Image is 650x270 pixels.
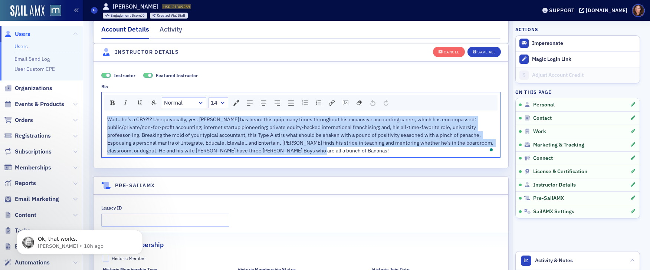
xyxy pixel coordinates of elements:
[516,51,640,67] button: Magic Login Link
[433,46,465,57] button: Cancel
[4,116,33,124] a: Orders
[6,214,154,266] iframe: Intercom notifications message
[229,97,243,108] div: rdw-color-picker
[114,72,135,78] span: Instructor
[14,66,55,72] a: User Custom CPE
[143,73,153,78] span: Featured Instructor
[299,98,311,108] div: Unordered
[209,97,228,108] div: rdw-dropdown
[104,95,498,111] div: rdw-toolbar
[477,50,495,54] div: Save All
[325,97,339,108] div: rdw-link-control
[45,5,61,17] a: View Homepage
[101,24,149,39] div: Account Details
[4,164,51,172] a: Memberships
[14,56,50,62] a: Email Send Log
[103,13,148,19] div: Engagement Score: 0
[162,98,206,108] a: Block Type
[15,148,52,156] span: Subscriptions
[108,98,117,108] div: Bold
[107,116,495,154] span: Wait…he’s a CPA?!? Unequivocally, yes. [PERSON_NAME] has heard this quip many times throughout hi...
[532,72,636,79] div: Adjust Account Credit
[162,97,206,108] div: rdw-dropdown
[134,98,145,108] div: Underline
[50,5,61,16] img: SailAMX
[533,115,552,122] span: Contact
[366,97,393,108] div: rdw-history-control
[150,13,188,19] div: Created Via: Staff
[163,4,190,9] span: USR-21309259
[209,98,228,108] a: Font Size
[111,14,145,18] div: 0
[533,102,555,108] span: Personal
[164,99,183,107] span: Normal
[4,30,30,38] a: Users
[515,89,640,95] h4: On this page
[111,13,143,18] span: Engagement Score :
[632,4,645,17] span: Profile
[14,43,28,50] a: Users
[15,30,30,38] span: Users
[15,195,59,203] span: Email Marketing
[368,98,378,108] div: Undo
[533,142,584,148] span: Marketing & Tracking
[101,84,108,89] div: Bio
[444,50,459,54] div: Cancel
[298,97,325,108] div: rdw-list-control
[115,48,179,56] h4: Instructor Details
[113,3,158,11] h1: [PERSON_NAME]
[15,132,51,140] span: Registrations
[272,98,283,108] div: Right
[313,98,324,108] div: Ordered
[10,5,45,17] a: SailAMX
[4,259,50,267] a: Automations
[107,116,495,155] div: To enrich screen reader interactions, please activate Accessibility in Grammarly extension settings
[15,211,36,219] span: Content
[244,98,255,108] div: Left
[535,257,573,264] span: Activity & Notes
[339,97,352,108] div: rdw-image-control
[156,72,198,78] span: Featured Instructor
[148,98,159,108] div: Strikethrough
[326,98,337,108] div: Link
[15,164,51,172] span: Memberships
[207,97,229,108] div: rdw-font-size-control
[532,40,563,47] button: Impersonate
[533,182,576,188] span: Instructor Details
[258,98,269,108] div: Center
[532,56,636,63] div: Magic Login Link
[4,195,59,203] a: Email Marketing
[586,7,627,14] div: [DOMAIN_NAME]
[381,98,391,108] div: Redo
[161,97,207,108] div: rdw-block-control
[4,148,52,156] a: Subscriptions
[4,132,51,140] a: Registrations
[4,84,52,92] a: Organizations
[101,73,111,78] span: Instructor
[4,243,44,251] a: E-Learning
[101,205,122,211] div: Legacy ID
[157,14,185,18] div: Staff
[286,98,296,108] div: Justify
[15,84,52,92] span: Organizations
[15,179,36,187] span: Reports
[533,128,546,135] span: Work
[4,100,64,108] a: Events & Products
[533,168,587,175] span: License & Certification
[120,98,131,108] div: Italic
[549,7,575,14] div: Support
[101,92,500,158] div: rdw-wrapper
[533,208,574,215] span: SailAMX Settings
[533,195,564,202] span: Pre-SailAMX
[15,116,33,124] span: Orders
[106,97,161,108] div: rdw-inline-control
[515,26,538,33] h4: Actions
[352,97,366,108] div: rdw-remove-control
[4,211,36,219] a: Content
[533,155,553,162] span: Connect
[340,98,351,108] div: Image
